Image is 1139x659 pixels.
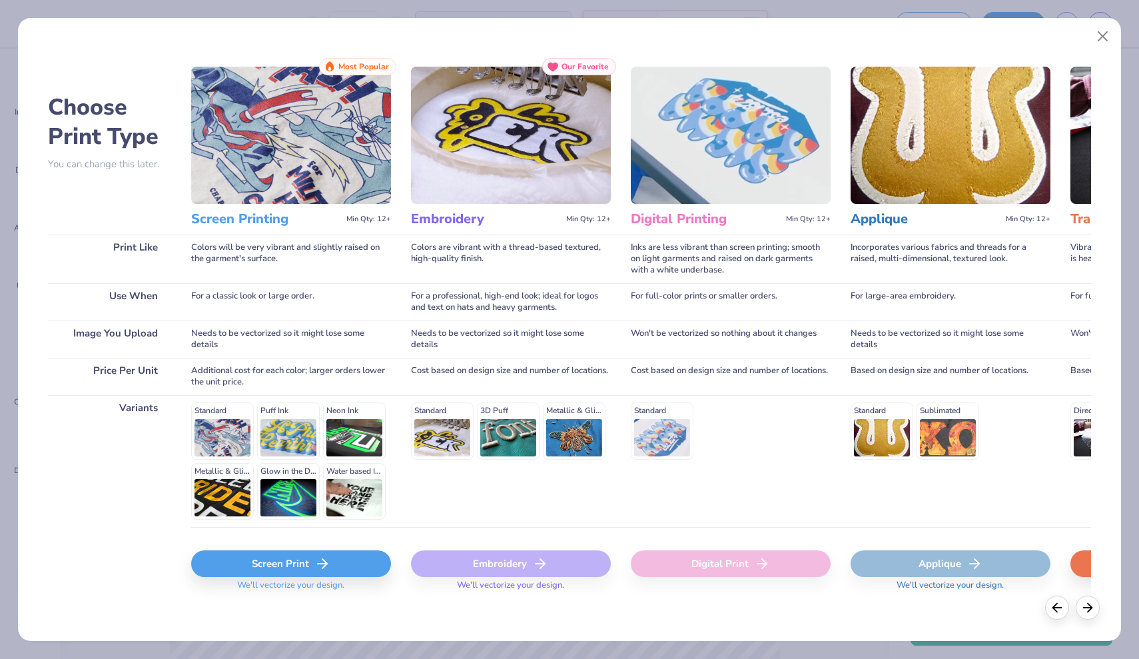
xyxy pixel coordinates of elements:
div: Needs to be vectorized so it might lose some details [851,321,1050,358]
p: You can change this later. [48,159,171,170]
div: Won't be vectorized so nothing about it changes [631,321,831,358]
img: Embroidery [411,67,611,204]
div: For a professional, high-end look; ideal for logos and text on hats and heavy garments. [411,283,611,321]
div: Embroidery [411,550,611,577]
div: Print Like [48,235,171,283]
h3: Applique [851,211,1000,228]
div: Inks are less vibrant than screen printing; smooth on light garments and raised on dark garments ... [631,235,831,283]
img: Applique [851,67,1050,204]
div: Applique [851,550,1050,577]
div: Image You Upload [48,321,171,358]
span: We'll vectorize your design. [232,580,350,599]
div: Digital Print [631,550,831,577]
span: Min Qty: 12+ [786,215,831,224]
div: Incorporates various fabrics and threads for a raised, multi-dimensional, textured look. [851,235,1050,283]
span: Min Qty: 12+ [566,215,611,224]
div: Cost based on design size and number of locations. [411,358,611,395]
div: Colors will be very vibrant and slightly raised on the garment's surface. [191,235,391,283]
h3: Embroidery [411,211,561,228]
span: We'll vectorize your design. [452,580,569,599]
span: Min Qty: 12+ [346,215,391,224]
div: Additional cost for each color; larger orders lower the unit price. [191,358,391,395]
span: Most Popular [338,62,389,71]
div: Screen Print [191,550,391,577]
div: For a classic look or large order. [191,283,391,321]
button: Close [1090,24,1116,49]
div: For full-color prints or smaller orders. [631,283,831,321]
div: Use When [48,283,171,321]
img: Screen Printing [191,67,391,204]
div: Variants [48,395,171,527]
h2: Choose Print Type [48,93,171,151]
h3: Digital Printing [631,211,781,228]
div: For large-area embroidery. [851,283,1050,321]
div: Cost based on design size and number of locations. [631,358,831,395]
img: Digital Printing [631,67,831,204]
span: We'll vectorize your design. [891,580,1009,599]
div: Colors are vibrant with a thread-based textured, high-quality finish. [411,235,611,283]
h3: Screen Printing [191,211,341,228]
div: Based on design size and number of locations. [851,358,1050,395]
div: Needs to be vectorized so it might lose some details [191,321,391,358]
span: Our Favorite [562,62,609,71]
span: Min Qty: 12+ [1006,215,1050,224]
div: Price Per Unit [48,358,171,395]
div: Needs to be vectorized so it might lose some details [411,321,611,358]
